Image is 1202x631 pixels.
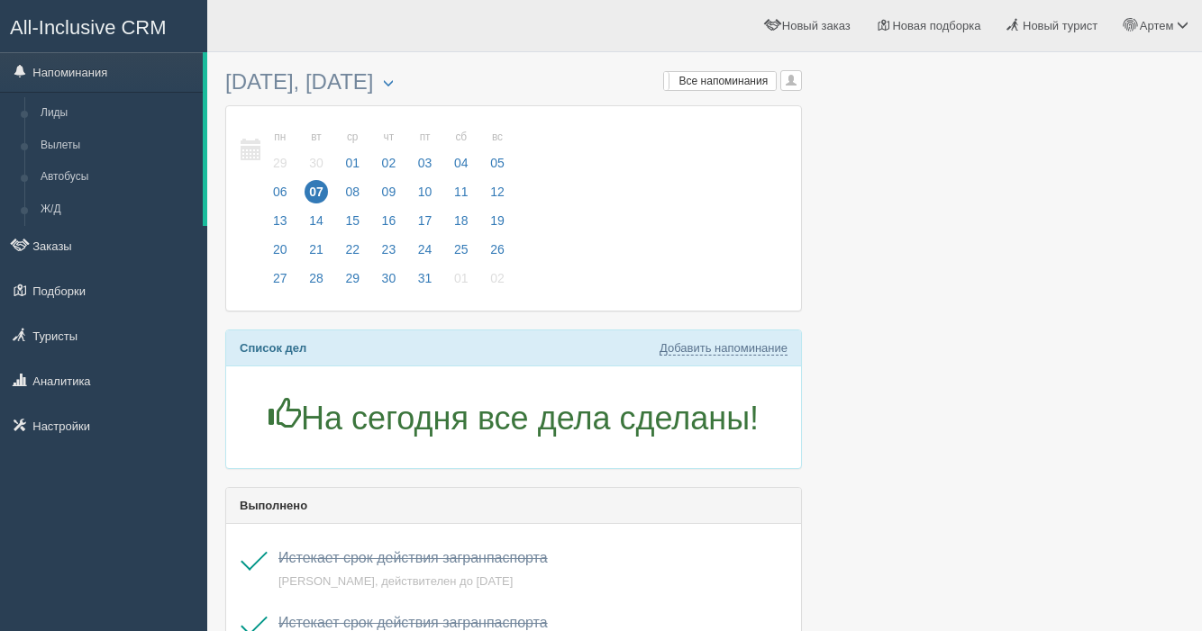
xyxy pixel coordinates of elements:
[263,211,297,239] a: 13
[486,180,509,203] span: 12
[32,161,203,194] a: Автобусы
[444,268,478,297] a: 01
[892,19,980,32] span: Новая подборка
[225,70,802,96] h3: [DATE], [DATE]
[1,1,206,50] a: All-Inclusive CRM
[444,239,478,268] a: 25
[372,268,406,297] a: 30
[341,151,364,175] span: 01
[480,120,510,182] a: вс 05
[372,211,406,239] a: 16
[278,550,548,565] a: Истекает срок действия загранпаспорта
[486,266,509,290] span: 02
[263,239,297,268] a: 20
[32,194,203,226] a: Ж/Д
[486,130,509,145] small: вс
[414,238,437,261] span: 24
[305,151,328,175] span: 30
[414,151,437,175] span: 03
[450,238,473,261] span: 25
[372,120,406,182] a: чт 02
[305,130,328,145] small: вт
[263,120,297,182] a: пн 29
[299,120,333,182] a: вт 30
[414,180,437,203] span: 10
[408,120,442,182] a: пт 03
[378,151,401,175] span: 02
[378,130,401,145] small: чт
[378,180,401,203] span: 09
[408,211,442,239] a: 17
[444,120,478,182] a: сб 04
[305,209,328,232] span: 14
[1140,19,1174,32] span: Артем
[486,151,509,175] span: 05
[480,182,510,211] a: 12
[414,130,437,145] small: пт
[269,151,292,175] span: 29
[372,239,406,268] a: 23
[269,238,292,261] span: 20
[269,209,292,232] span: 13
[414,209,437,232] span: 17
[269,266,292,290] span: 27
[450,266,473,290] span: 01
[414,266,437,290] span: 31
[341,266,364,290] span: 29
[444,211,478,239] a: 18
[450,209,473,232] span: 18
[378,266,401,290] span: 30
[299,182,333,211] a: 07
[480,268,510,297] a: 02
[269,130,292,145] small: пн
[305,180,328,203] span: 07
[408,239,442,268] a: 24
[341,238,364,261] span: 22
[450,130,473,145] small: сб
[305,238,328,261] span: 21
[408,268,442,297] a: 31
[480,239,510,268] a: 26
[480,211,510,239] a: 19
[32,97,203,130] a: Лиды
[299,239,333,268] a: 21
[299,268,333,297] a: 28
[341,130,364,145] small: ср
[450,180,473,203] span: 11
[278,615,548,630] a: Истекает срок действия загранпаспорта
[278,574,513,588] a: [PERSON_NAME], действителен до [DATE]
[305,266,328,290] span: 28
[335,120,369,182] a: ср 01
[335,211,369,239] a: 15
[240,398,788,437] h1: На сегодня все дела сделаны!
[1023,19,1097,32] span: Новый турист
[486,209,509,232] span: 19
[263,182,297,211] a: 06
[299,211,333,239] a: 14
[240,499,307,512] b: Выполнено
[450,151,473,175] span: 04
[679,75,769,87] span: Все напоминания
[335,182,369,211] a: 08
[378,209,401,232] span: 16
[782,19,851,32] span: Новый заказ
[660,341,788,356] a: Добавить напоминание
[335,268,369,297] a: 29
[486,238,509,261] span: 26
[341,180,364,203] span: 08
[263,268,297,297] a: 27
[378,238,401,261] span: 23
[335,239,369,268] a: 22
[269,180,292,203] span: 06
[341,209,364,232] span: 15
[372,182,406,211] a: 09
[32,130,203,162] a: Вылеты
[240,341,306,355] b: Список дел
[444,182,478,211] a: 11
[408,182,442,211] a: 10
[10,16,167,39] span: All-Inclusive CRM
